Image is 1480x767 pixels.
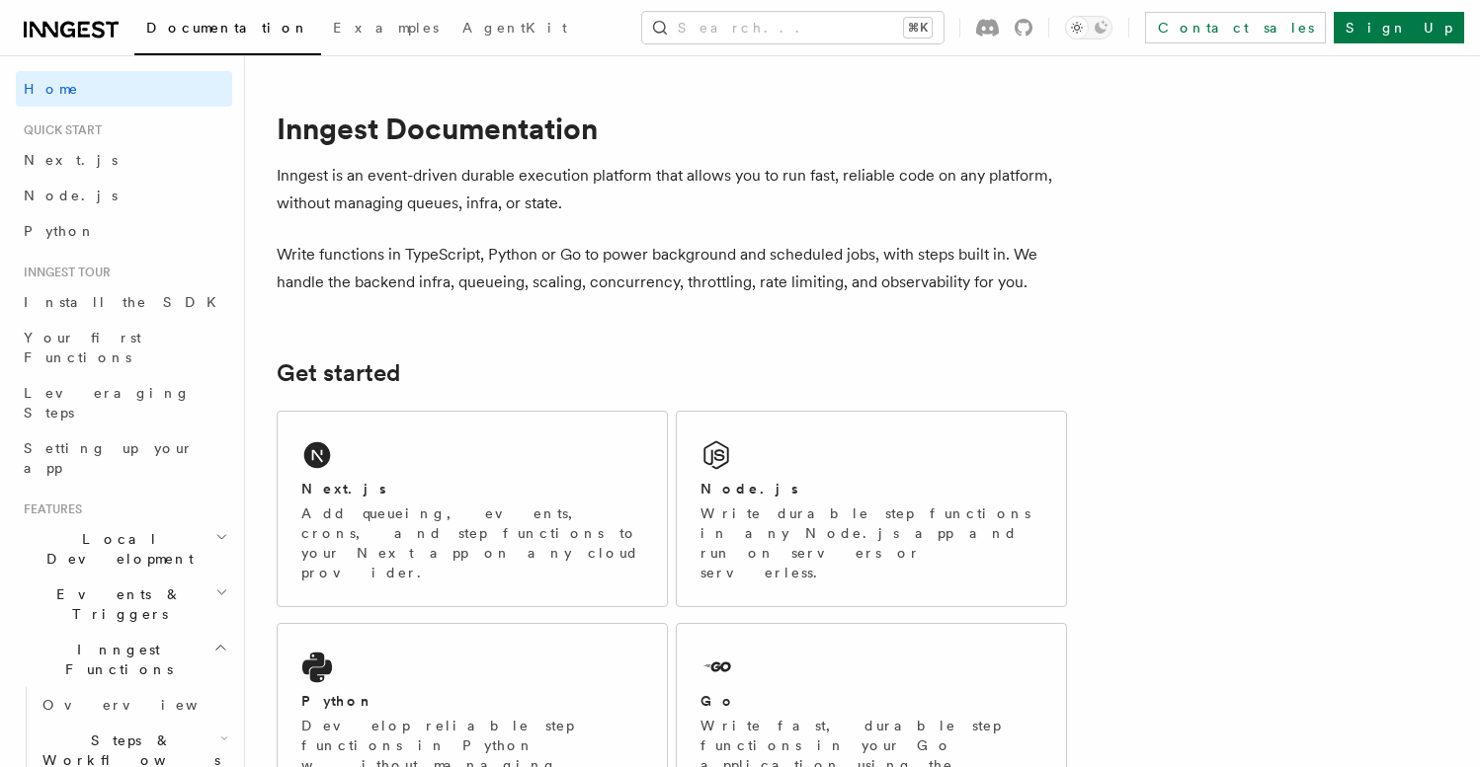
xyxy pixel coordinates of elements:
[700,503,1042,582] p: Write durable step functions in any Node.js app and run on servers or serverless.
[24,330,141,365] span: Your first Functions
[301,479,386,499] h2: Next.js
[16,576,232,632] button: Events & Triggers
[16,375,232,430] a: Leveraging Steps
[16,284,232,320] a: Install the SDK
[16,632,232,687] button: Inngest Functions
[904,18,932,38] kbd: ⌘K
[16,122,102,138] span: Quick start
[642,12,944,43] button: Search...⌘K
[16,142,232,178] a: Next.js
[16,501,82,517] span: Features
[16,213,232,249] a: Python
[462,20,567,36] span: AgentKit
[1334,12,1464,43] a: Sign Up
[333,20,439,36] span: Examples
[277,162,1067,217] p: Inngest is an event-driven durable execution platform that allows you to run fast, reliable code ...
[16,71,232,107] a: Home
[24,152,118,168] span: Next.js
[1145,12,1326,43] a: Contact sales
[1065,16,1112,39] button: Toggle dark mode
[16,178,232,213] a: Node.js
[24,440,194,476] span: Setting up your app
[35,687,232,723] a: Overview
[16,584,215,624] span: Events & Triggers
[16,430,232,486] a: Setting up your app
[146,20,309,36] span: Documentation
[321,6,451,53] a: Examples
[16,320,232,375] a: Your first Functions
[277,111,1067,146] h1: Inngest Documentation
[42,697,246,713] span: Overview
[16,521,232,576] button: Local Development
[700,479,798,499] h2: Node.js
[700,691,736,711] h2: Go
[24,294,228,310] span: Install the SDK
[16,265,111,280] span: Inngest tour
[277,241,1067,296] p: Write functions in TypeScript, Python or Go to power background and scheduled jobs, with steps bu...
[301,503,643,582] p: Add queueing, events, crons, and step functions to your Next app on any cloud provider.
[676,411,1067,607] a: Node.jsWrite durable step functions in any Node.js app and run on servers or serverless.
[301,691,374,711] h2: Python
[16,640,213,679] span: Inngest Functions
[24,79,79,99] span: Home
[24,385,191,421] span: Leveraging Steps
[451,6,579,53] a: AgentKit
[134,6,321,55] a: Documentation
[24,223,96,239] span: Python
[24,188,118,203] span: Node.js
[16,529,215,569] span: Local Development
[277,411,668,607] a: Next.jsAdd queueing, events, crons, and step functions to your Next app on any cloud provider.
[277,359,400,387] a: Get started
